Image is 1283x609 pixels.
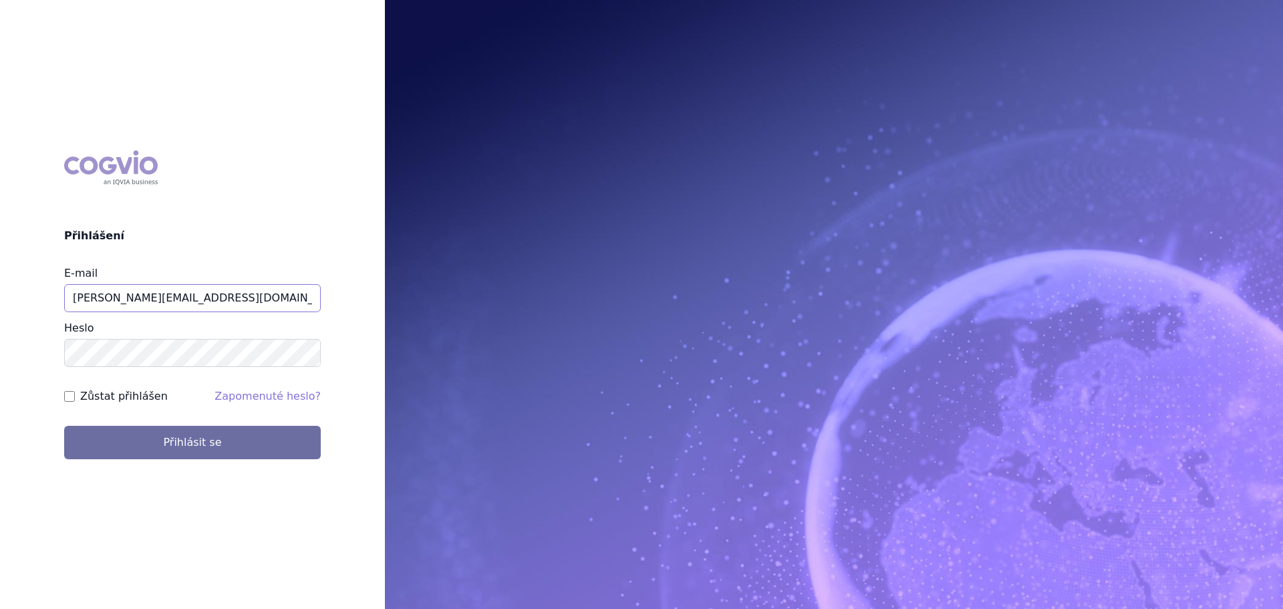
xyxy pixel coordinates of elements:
[64,150,158,185] div: COGVIO
[64,228,321,244] h2: Přihlášení
[64,426,321,459] button: Přihlásit se
[64,322,94,334] label: Heslo
[80,388,168,404] label: Zůstat přihlášen
[215,390,321,402] a: Zapomenuté heslo?
[64,267,98,279] label: E-mail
